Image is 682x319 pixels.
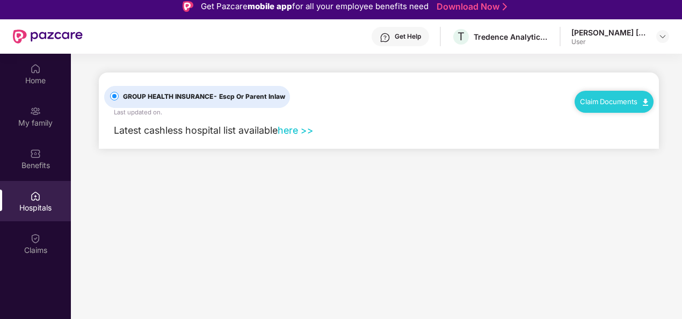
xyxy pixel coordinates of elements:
[119,92,289,102] span: GROUP HEALTH INSURANCE
[30,233,41,244] img: svg+xml;base64,PHN2ZyBpZD0iQ2xhaW0iIHhtbG5zPSJodHRwOi8vd3d3LnczLm9yZy8yMDAwL3N2ZyIgd2lkdGg9IjIwIi...
[13,30,83,44] img: New Pazcare Logo
[30,148,41,159] img: svg+xml;base64,PHN2ZyBpZD0iQmVuZWZpdHMiIHhtbG5zPSJodHRwOi8vd3d3LnczLm9yZy8yMDAwL3N2ZyIgd2lkdGg9Ij...
[571,27,647,38] div: [PERSON_NAME] [PERSON_NAME]
[248,1,292,11] strong: mobile app
[395,32,421,41] div: Get Help
[213,92,285,100] span: - Escp Or Parent Inlaw
[658,32,667,41] img: svg+xml;base64,PHN2ZyBpZD0iRHJvcGRvd24tMzJ4MzIiIHhtbG5zPSJodHRwOi8vd3d3LnczLm9yZy8yMDAwL3N2ZyIgd2...
[474,32,549,42] div: Tredence Analytics Solutions Private Limited
[114,108,162,118] div: Last updated on .
[571,38,647,46] div: User
[503,1,507,12] img: Stroke
[30,106,41,117] img: svg+xml;base64,PHN2ZyB3aWR0aD0iMjAiIGhlaWdodD0iMjAiIHZpZXdCb3g9IjAgMCAyMCAyMCIgZmlsbD0ibm9uZSIgeG...
[437,1,504,12] a: Download Now
[278,125,314,136] a: here >>
[580,97,648,106] a: Claim Documents
[30,63,41,74] img: svg+xml;base64,PHN2ZyBpZD0iSG9tZSIgeG1sbnM9Imh0dHA6Ly93d3cudzMub3JnLzIwMDAvc3ZnIiB3aWR0aD0iMjAiIG...
[114,125,278,136] span: Latest cashless hospital list available
[380,32,390,43] img: svg+xml;base64,PHN2ZyBpZD0iSGVscC0zMngzMiIgeG1sbnM9Imh0dHA6Ly93d3cudzMub3JnLzIwMDAvc3ZnIiB3aWR0aD...
[183,1,193,12] img: Logo
[643,99,648,106] img: svg+xml;base64,PHN2ZyB4bWxucz0iaHR0cDovL3d3dy53My5vcmcvMjAwMC9zdmciIHdpZHRoPSIxMC40IiBoZWlnaHQ9Ij...
[30,191,41,201] img: svg+xml;base64,PHN2ZyBpZD0iSG9zcGl0YWxzIiB4bWxucz0iaHR0cDovL3d3dy53My5vcmcvMjAwMC9zdmciIHdpZHRoPS...
[458,30,465,43] span: T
